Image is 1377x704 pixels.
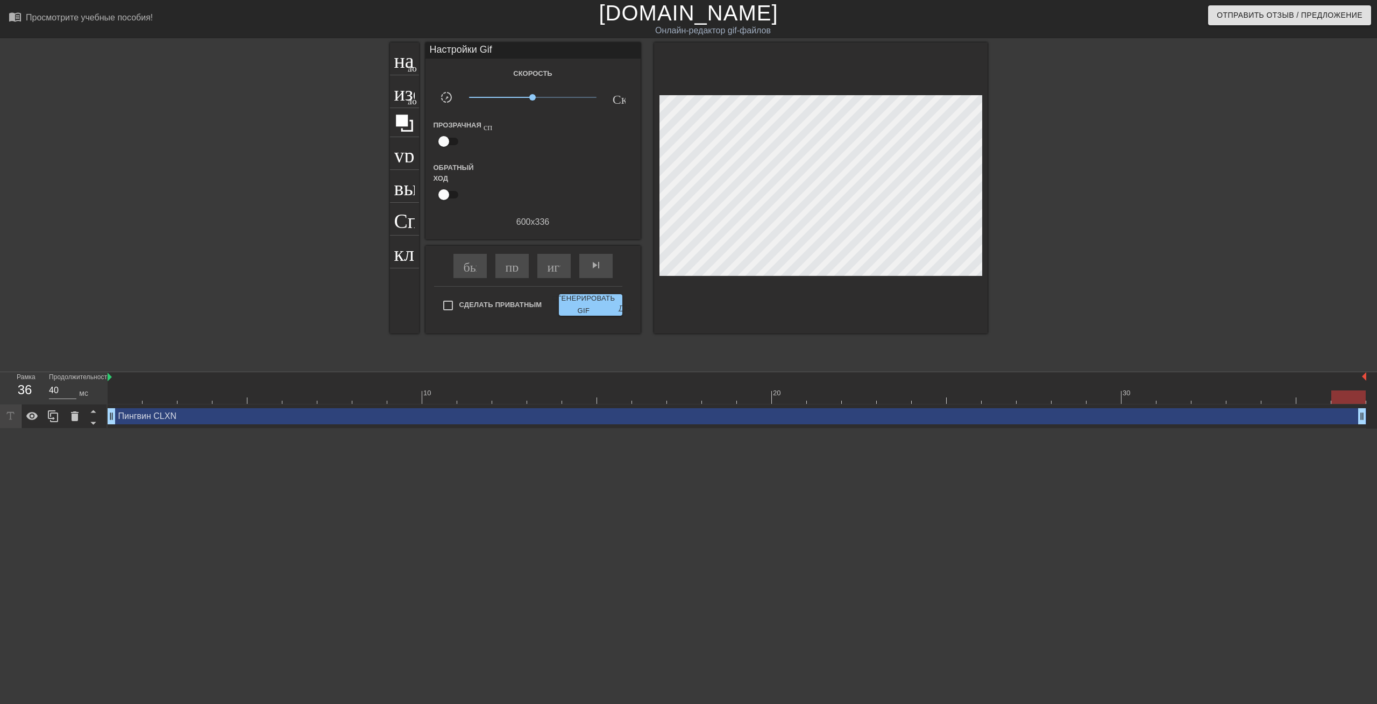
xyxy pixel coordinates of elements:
a: Просмотрите учебные пособия! [9,10,153,27]
ya-tr-span: справка [484,121,514,130]
ya-tr-span: название [394,47,472,68]
ya-tr-span: Прозрачная [434,121,481,129]
ya-tr-span: выбор_размера_фото_большой [394,175,697,195]
ya-tr-span: двойная стрелка [618,298,708,311]
ya-tr-span: Обратный ход [434,163,474,182]
ya-tr-span: Скорость [513,69,552,77]
button: Сгенерировать GIF [559,294,622,316]
ya-tr-span: клавиатура [394,240,491,261]
ya-tr-span: добавить_круг [408,95,470,104]
ya-tr-span: menu_book_бук меню [9,10,87,23]
ya-tr-span: добавить_круг [408,62,470,72]
ya-tr-span: x [531,217,535,226]
ya-tr-span: Сделать Приватным [459,301,542,309]
ya-tr-span: Продолжительность [49,374,111,381]
ya-tr-span: Просмотрите учебные пособия! [26,13,153,22]
ya-tr-span: быстрый поворот [464,259,560,272]
ya-tr-span: Сгенерировать GIF [552,293,615,317]
ya-tr-span: пропускать ранее [506,259,601,272]
ya-tr-span: Скорость [613,91,664,104]
ya-tr-span: 336 [535,217,550,226]
ya-tr-span: Рамка [17,373,36,381]
ya-tr-span: 600 [516,217,531,226]
ya-tr-span: играй_арроу [548,259,623,272]
div: 30 [1123,388,1132,399]
div: 20 [773,388,783,399]
button: Отправить Отзыв / Предложение [1208,5,1371,25]
ya-tr-span: мс [79,389,88,397]
ya-tr-span: Справка [394,208,466,228]
a: [DOMAIN_NAME] [599,1,778,25]
ya-tr-span: drag_handle - ручка перетаскивания [106,411,117,531]
ya-tr-span: skip_next - пропустить следующий [590,259,743,272]
ya-tr-span: Настройки Gif [430,44,492,55]
ya-tr-span: Онлайн-редактор gif-файлов [655,26,771,35]
ya-tr-span: урожай [394,142,459,162]
ya-tr-span: drag_handle - ручка перетаскивания [1357,411,1367,531]
div: 36 [17,380,33,400]
img: bound-end.png [1362,372,1366,381]
ya-tr-span: slow_motion_video [440,91,453,104]
ya-tr-span: Отправить Отзыв / Предложение [1217,9,1362,22]
div: 10 [423,388,433,399]
ya-tr-span: изображение [394,80,507,101]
